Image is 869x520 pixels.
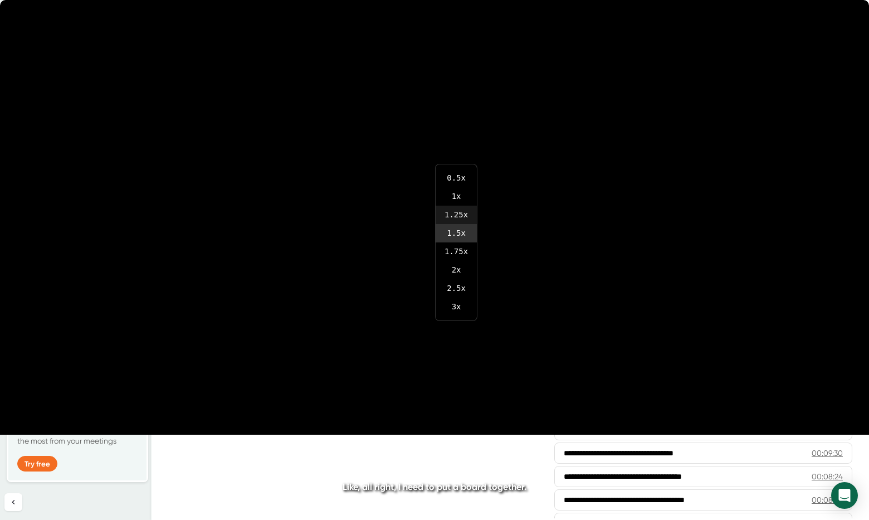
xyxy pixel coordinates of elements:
[436,206,477,224] li: 1.25 x
[436,187,477,206] li: 1 x
[436,298,477,316] li: 3 x
[436,279,477,298] li: 2.5 x
[436,242,477,261] li: 1.75 x
[831,482,858,509] div: Open Intercom Messenger
[436,261,477,279] li: 2 x
[436,169,477,187] li: 0.5 x
[436,224,477,242] li: 1.5 x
